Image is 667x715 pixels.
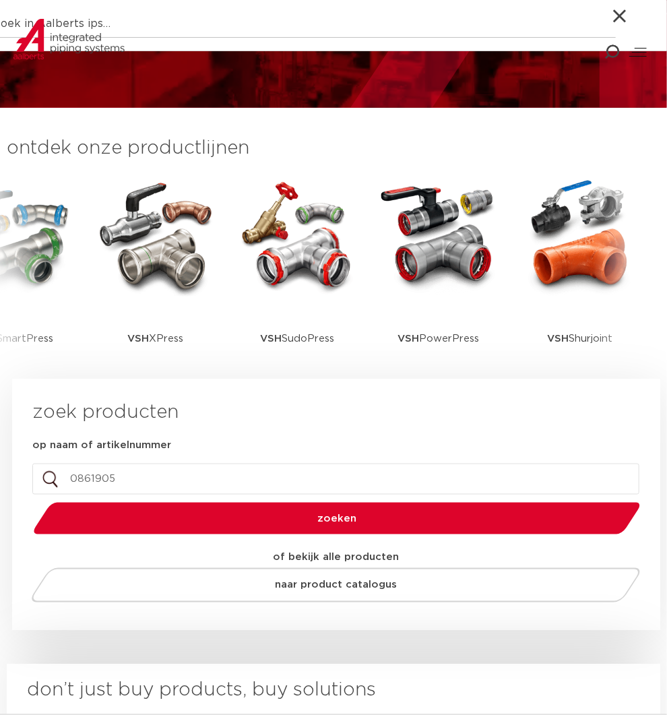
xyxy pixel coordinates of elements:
[28,568,643,602] a: naar product catalogus
[519,175,641,381] a: VSHShurjoint
[27,677,615,704] h3: don’t just buy products, buy solutions
[378,175,499,381] a: VSHPowerPress
[260,297,334,381] p: SudoPress
[548,297,613,381] p: Shurjoint
[68,514,606,524] span: zoeken
[548,334,569,344] strong: VSH
[32,399,179,426] h3: zoek producten
[32,439,171,452] label: op naam of artikelnummer
[128,334,150,344] strong: VSH
[128,297,184,381] p: XPress
[236,175,358,381] a: VSHSudoPress
[274,552,400,562] strong: of bekijk alle producten
[398,297,480,381] p: PowerPress
[28,501,645,536] button: zoeken
[32,464,639,495] input: zoeken
[260,334,282,344] strong: VSH
[7,135,633,162] h3: ontdek onze productlijnen
[398,334,420,344] strong: VSH
[95,175,216,381] a: VSHXPress
[275,580,397,590] span: naar product catalogus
